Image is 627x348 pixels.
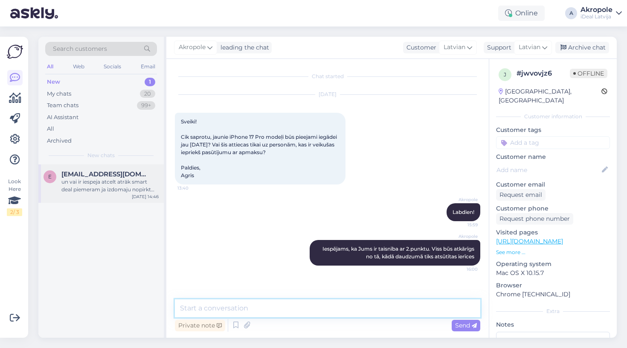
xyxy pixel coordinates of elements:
[496,290,610,299] p: Chrome [TECHNICAL_ID]
[71,61,86,72] div: Web
[565,7,577,19] div: A
[496,165,600,175] input: Add name
[496,237,563,245] a: [URL][DOMAIN_NAME]
[181,118,338,178] span: Sveiki! Cik saprotu, jaunie iPhone 17 Pro modeļi būs pieejami iegādei jau [DATE]? Vai šis attieca...
[496,228,610,237] p: Visited pages
[403,43,436,52] div: Customer
[139,61,157,72] div: Email
[581,6,622,20] a: AkropoleiDeal Latvija
[453,209,474,215] span: Labdien!
[496,189,546,201] div: Request email
[496,180,610,189] p: Customer email
[217,43,269,52] div: leading the chat
[496,249,610,256] p: See more ...
[496,260,610,269] p: Operating system
[519,43,540,52] span: Latvian
[496,307,610,315] div: Extra
[484,43,511,52] div: Support
[499,87,601,105] div: [GEOGRAPHIC_DATA], [GEOGRAPHIC_DATA]
[496,320,610,329] p: Notes
[47,137,72,145] div: Archived
[145,78,155,86] div: 1
[581,6,612,13] div: Akropole
[87,152,115,159] span: New chats
[496,126,610,135] p: Customer tags
[496,113,610,120] div: Customer information
[175,73,480,80] div: Chat started
[446,233,478,240] span: Akropole
[53,44,107,53] span: Search customers
[137,101,155,110] div: 99+
[132,193,159,200] div: [DATE] 14:46
[7,44,23,60] img: Askly Logo
[570,69,607,78] span: Offline
[177,185,209,191] span: 13:40
[504,71,506,78] span: j
[496,269,610,278] p: Mac OS X 10.15.7
[496,152,610,161] p: Customer name
[179,43,206,52] span: Akropole
[7,208,22,216] div: 2 / 3
[48,173,52,180] span: e
[498,6,545,21] div: Online
[496,204,610,213] p: Customer phone
[45,61,55,72] div: All
[47,101,78,110] div: Team chats
[555,42,609,53] div: Archive chat
[102,61,123,72] div: Socials
[446,222,478,228] span: 15:59
[61,170,150,178] span: endijsozols@inbox.lv
[47,113,78,122] div: AI Assistant
[47,90,71,98] div: My chats
[61,178,159,193] div: un vai ir iespeja atcelt atrāk smart deal piemeram ja izdomaju nopirkt citu ierici
[455,322,477,329] span: Send
[7,178,22,216] div: Look Here
[175,320,225,331] div: Private note
[322,246,476,260] span: Iespējams, ka Jums ir taisnība ar 2.punktu. Viss būs atkārīgs no tā, kādā daudzumā tiks atsūtītas...
[47,125,54,133] div: All
[140,90,155,98] div: 20
[496,281,610,290] p: Browser
[446,266,478,272] span: 16:00
[581,13,612,20] div: iDeal Latvija
[444,43,465,52] span: Latvian
[496,213,573,225] div: Request phone number
[517,68,570,79] div: # jwvovjz6
[175,91,480,98] div: [DATE]
[496,136,610,149] input: Add a tag
[47,78,60,86] div: New
[446,196,478,203] span: Akropole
